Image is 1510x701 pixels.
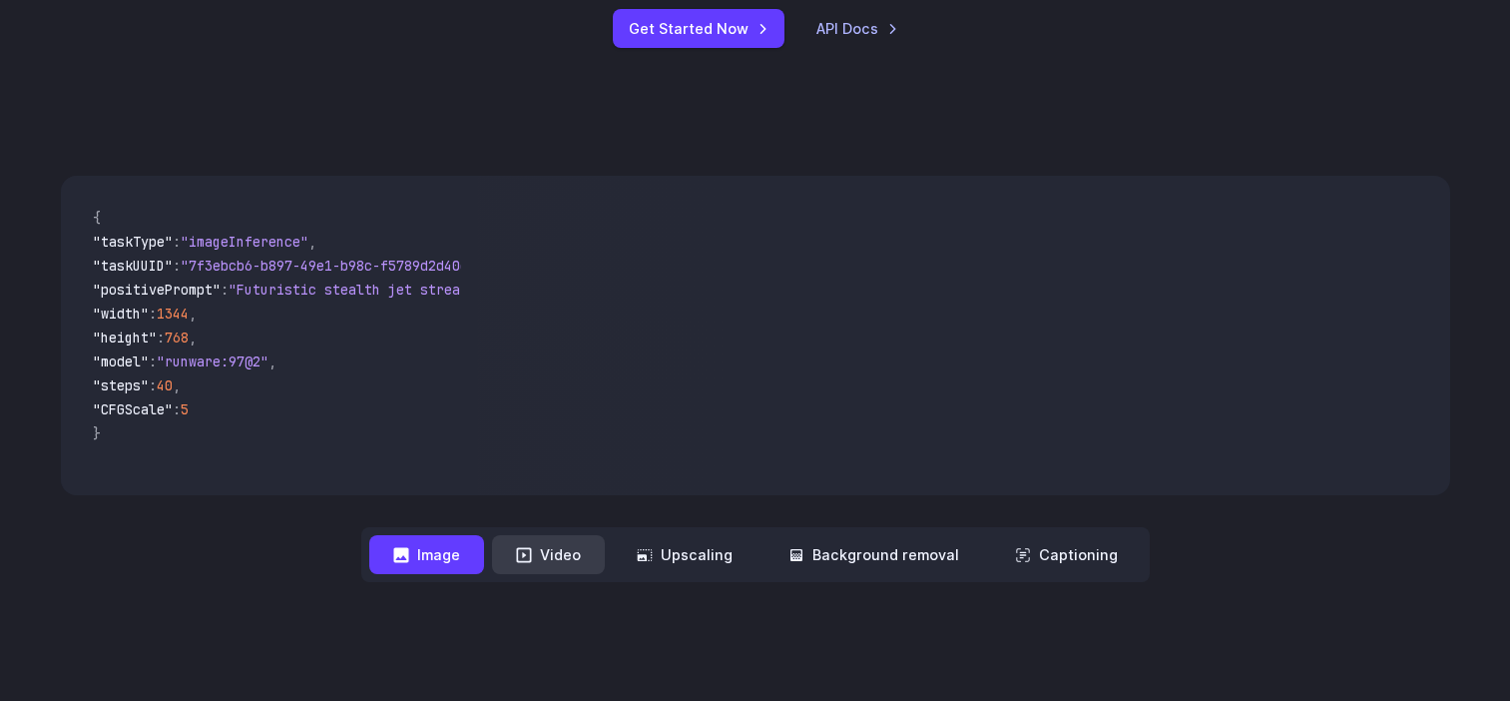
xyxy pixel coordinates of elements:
[157,305,189,323] span: 1344
[268,352,276,370] span: ,
[149,352,157,370] span: :
[189,329,197,347] span: ,
[93,209,101,227] span: {
[229,281,955,299] span: "Futuristic stealth jet streaking through a neon-lit cityscape with glowing purple exhaust"
[93,257,173,275] span: "taskUUID"
[181,400,189,418] span: 5
[991,535,1142,574] button: Captioning
[157,329,165,347] span: :
[173,233,181,251] span: :
[492,535,605,574] button: Video
[93,424,101,442] span: }
[173,257,181,275] span: :
[157,352,268,370] span: "runware:97@2"
[165,329,189,347] span: 768
[369,535,484,574] button: Image
[93,352,149,370] span: "model"
[157,376,173,394] span: 40
[308,233,316,251] span: ,
[173,400,181,418] span: :
[149,376,157,394] span: :
[93,329,157,347] span: "height"
[189,305,197,323] span: ,
[221,281,229,299] span: :
[816,17,898,40] a: API Docs
[149,305,157,323] span: :
[181,233,308,251] span: "imageInference"
[613,9,784,48] a: Get Started Now
[93,281,221,299] span: "positivePrompt"
[93,233,173,251] span: "taskType"
[764,535,983,574] button: Background removal
[93,400,173,418] span: "CFGScale"
[613,535,756,574] button: Upscaling
[173,376,181,394] span: ,
[93,376,149,394] span: "steps"
[181,257,484,275] span: "7f3ebcb6-b897-49e1-b98c-f5789d2d40d7"
[93,305,149,323] span: "width"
